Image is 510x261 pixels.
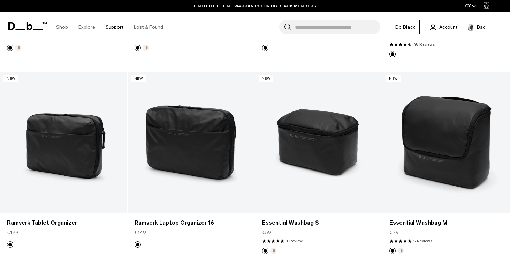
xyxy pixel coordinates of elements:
button: Oatmilk [270,248,276,254]
a: 1 reviews [286,238,303,244]
span: €149 [135,229,146,236]
a: Support [106,15,123,39]
a: 48 reviews [413,41,435,48]
a: Account [430,23,457,31]
p: New [131,75,146,82]
a: Explore [78,15,95,39]
a: 5 reviews [413,238,432,244]
a: Essential Washbag S [262,219,375,227]
span: €129 [7,229,18,236]
a: Shop [56,15,68,39]
button: Black Out [389,51,396,57]
button: Black Out [7,45,13,51]
p: New [386,75,401,82]
nav: Main Navigation [51,12,168,42]
button: Oatmilk [143,45,149,51]
span: Account [439,23,457,31]
p: New [3,75,18,82]
a: Ramverk Laptop Organizer 16 [135,219,248,227]
a: Db Black [391,20,420,34]
a: Ramverk Laptop Organizer 16 [128,72,255,213]
button: Bag [468,23,486,31]
button: Oatmilk [15,45,21,51]
button: Black Out [262,45,268,51]
a: Essential Washbag M [389,219,503,227]
a: Essential Washbag M [382,72,510,213]
a: Essential Washbag S [255,72,382,213]
button: Black Out [7,241,13,248]
span: €59 [262,229,271,236]
button: Black Out [135,241,141,248]
a: Lost & Found [134,15,163,39]
button: Black Out [135,45,141,51]
button: Oatmilk [397,248,404,254]
a: Ramverk Tablet Organizer [7,219,120,227]
a: LIMITED LIFETIME WARRANTY FOR DB BLACK MEMBERS [194,3,316,9]
p: New [259,75,274,82]
span: Bag [477,23,486,31]
span: €79 [389,229,399,236]
button: Black Out [262,248,268,254]
button: Black Out [389,248,396,254]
